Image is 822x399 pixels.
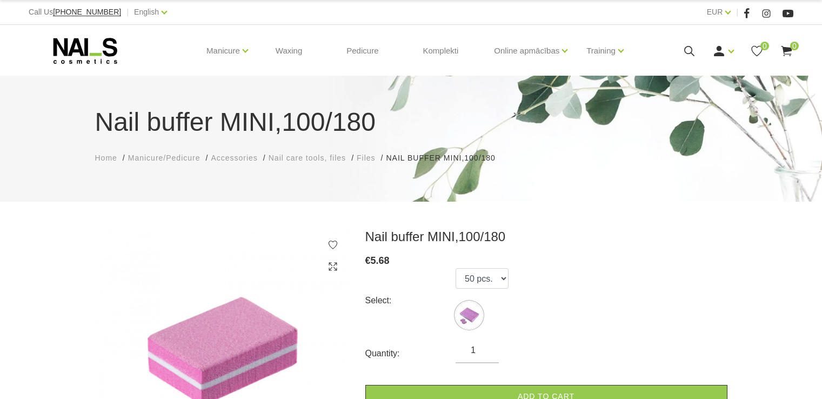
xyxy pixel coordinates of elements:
a: Accessories [211,152,257,164]
a: 0 [780,44,793,58]
a: Nail care tools, files [269,152,346,164]
div: Call Us [29,5,121,19]
span: Nail care tools, files [269,154,346,162]
span: Home [95,154,117,162]
a: Waxing [267,25,311,77]
a: Pedicure [338,25,387,77]
img: ... [456,302,483,329]
span: 0 [790,42,799,50]
span: Accessories [211,154,257,162]
div: Select: [365,292,456,309]
a: Files [357,152,376,164]
a: Manicure [206,29,240,72]
span: 5.68 [371,255,390,266]
a: English [134,5,159,18]
li: Nail buffer MINI,100/180 [386,152,506,164]
div: Quantity: [365,345,456,362]
h3: Nail buffer MINI,100/180 [365,229,727,245]
a: Komplekti [414,25,467,77]
a: EUR [707,5,723,18]
h1: Nail buffer MINI,100/180 [95,103,727,142]
a: Home [95,152,117,164]
span: Manicure/Pedicure [128,154,201,162]
span: | [126,5,129,19]
a: Manicure/Pedicure [128,152,201,164]
span: € [365,255,371,266]
a: Training [586,29,616,72]
span: Files [357,154,376,162]
a: Online apmācības [494,29,559,72]
span: | [736,5,738,19]
a: 0 [750,44,764,58]
span: 0 [760,42,769,50]
a: [PHONE_NUMBER] [53,8,121,16]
